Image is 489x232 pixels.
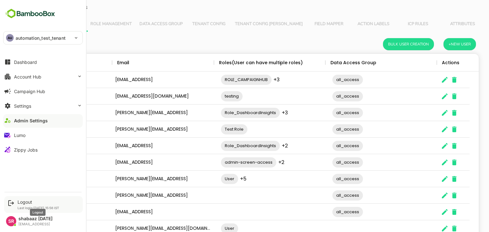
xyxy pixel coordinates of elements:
[422,22,459,27] span: Attributes
[10,171,90,187] div: [PERSON_NAME]
[14,59,37,65] div: Dashboard
[15,17,451,32] div: Vertical tabs example
[6,34,14,42] div: AU
[19,22,60,27] span: User Management
[310,159,341,166] span: all_access
[3,99,83,112] button: Settings
[251,76,257,83] span: +3
[3,85,83,98] button: Campaign Hub
[10,204,90,220] div: [PERSON_NAME]
[14,147,38,153] div: Zippy Jobs
[199,142,258,149] span: Role_DashboardInsights
[310,126,341,133] span: all_access
[308,54,354,72] div: Data Access Group
[199,175,216,182] span: User
[18,206,59,210] p: Last login: [DATE] 15:56 IST
[310,175,341,182] span: all_access
[90,121,192,138] div: [PERSON_NAME][EMAIL_ADDRESS]
[14,103,31,109] div: Settings
[3,8,57,20] img: BambooboxFullLogoMark.5f36c76dfaba33ec1ec1367b70bb1252.svg
[18,216,53,222] div: shabaaz [DATE]
[3,114,83,127] button: Admin Settings
[199,159,254,166] span: admin-screen-access
[361,38,412,50] button: Bulk User Creation
[199,126,225,133] span: Test Role
[90,105,192,121] div: [PERSON_NAME][EMAIL_ADDRESS]
[90,171,192,187] div: [PERSON_NAME][EMAIL_ADDRESS]
[10,105,90,121] div: [PERSON_NAME]
[95,54,107,72] div: Email
[10,187,90,204] div: [PERSON_NAME]
[14,89,45,94] div: Campaign Hub
[10,121,90,138] div: [PERSON_NAME]
[199,92,220,100] span: testing
[310,208,341,215] span: all_access
[14,74,41,79] div: Account Hub
[199,76,249,83] span: ROLE_CAMPAIGNHUB
[16,35,66,41] p: automation_test_tenant
[310,92,341,100] span: all_access
[14,118,48,123] div: Admin Settings
[199,109,258,116] span: Role_DashboardInsights
[310,76,341,83] span: all_access
[90,187,192,204] div: [PERSON_NAME][EMAIL_ADDRESS]
[259,142,266,149] span: +2
[26,59,33,67] button: Sort
[14,133,25,138] div: Lumo
[90,154,192,171] div: [EMAIL_ADDRESS]
[4,31,82,44] div: AUautomation_test_tenant
[310,192,341,199] span: all_access
[10,154,90,171] div: Anjali
[3,70,83,83] button: Account Hub
[18,222,53,226] div: [EMAIL_ADDRESS]
[90,72,192,88] div: [EMAIL_ADDRESS]
[310,142,341,149] span: all_access
[10,88,90,105] div: akjsdbjk abc
[199,225,216,232] span: User
[218,175,224,182] span: +5
[15,54,26,72] div: User
[107,59,115,67] button: Sort
[168,22,205,27] span: Tenant Config
[90,204,192,220] div: [EMAIL_ADDRESS]
[6,216,16,226] div: SR
[3,143,83,156] button: Zippy Jobs
[377,22,414,27] span: ICP Rules
[420,54,437,72] div: Actions
[68,22,110,27] span: Role Management
[259,109,266,116] span: +3
[310,109,341,116] span: all_access
[13,39,39,49] h6: User List
[421,38,454,50] button: +New User
[10,138,90,154] div: [PERSON_NAME]
[10,72,90,88] div: [PERSON_NAME]
[18,199,59,205] div: Logout
[256,159,262,166] span: +2
[3,56,83,68] button: Dashboard
[90,88,192,105] div: [EMAIL_ADDRESS][DOMAIN_NAME]
[213,22,280,27] span: Tenant Config [PERSON_NAME]
[288,22,325,27] span: Field Mapper
[117,22,160,27] span: Data Access Group
[90,138,192,154] div: [EMAIL_ADDRESS]
[333,22,370,27] span: Action Labels
[197,54,280,72] div: Roles(User can have multiple roles)
[3,129,83,141] button: Lumo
